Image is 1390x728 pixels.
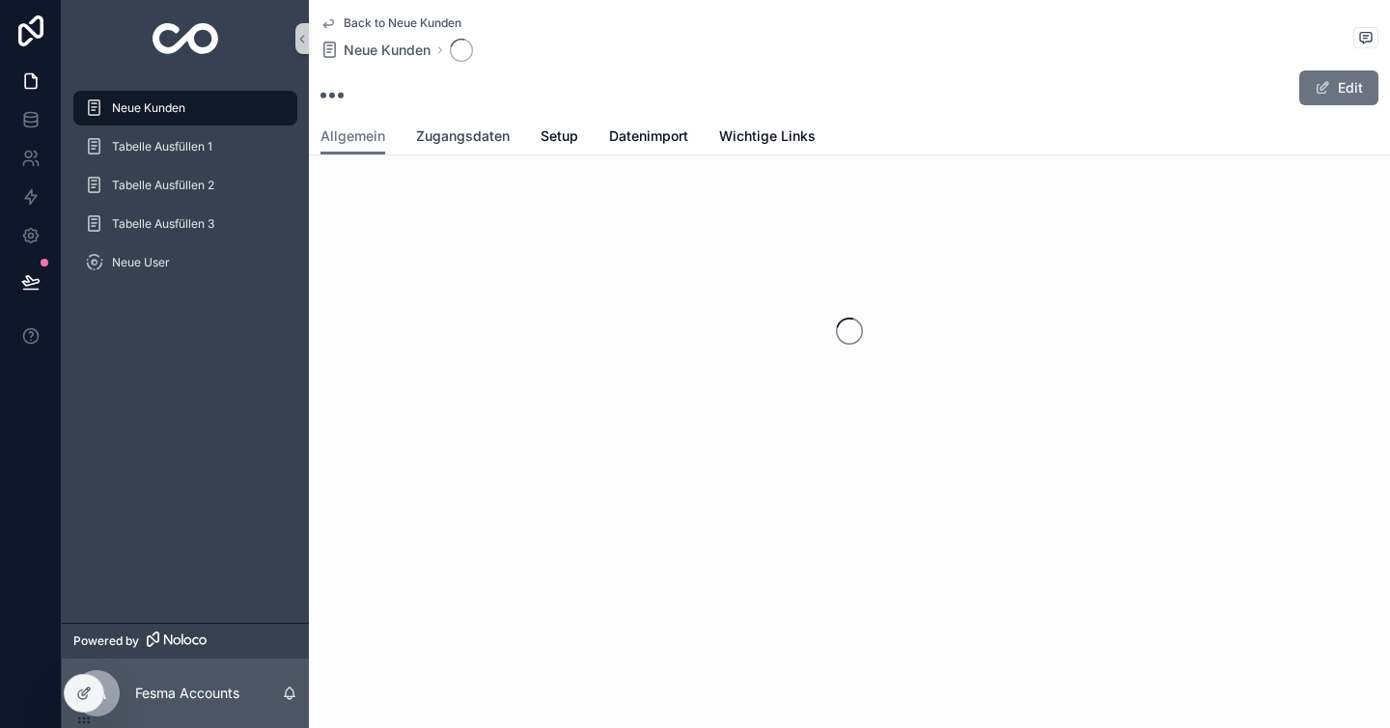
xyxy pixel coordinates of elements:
[541,126,578,146] span: Setup
[609,119,688,157] a: Datenimport
[73,633,139,649] span: Powered by
[135,684,239,703] p: Fesma Accounts
[153,23,219,54] img: App logo
[112,216,214,232] span: Tabelle Ausfüllen 3
[73,168,297,203] a: Tabelle Ausfüllen 2
[112,139,212,154] span: Tabelle Ausfüllen 1
[416,126,510,146] span: Zugangsdaten
[320,119,385,155] a: Allgemein
[1299,70,1378,105] button: Edit
[73,91,297,126] a: Neue Kunden
[112,178,214,193] span: Tabelle Ausfüllen 2
[62,77,309,305] div: scrollable content
[719,119,816,157] a: Wichtige Links
[62,623,309,658] a: Powered by
[73,207,297,241] a: Tabelle Ausfüllen 3
[73,129,297,164] a: Tabelle Ausfüllen 1
[416,119,510,157] a: Zugangsdaten
[320,15,461,31] a: Back to Neue Kunden
[344,41,431,60] span: Neue Kunden
[719,126,816,146] span: Wichtige Links
[112,100,185,116] span: Neue Kunden
[541,119,578,157] a: Setup
[320,41,431,60] a: Neue Kunden
[320,126,385,146] span: Allgemein
[344,15,461,31] span: Back to Neue Kunden
[112,255,170,270] span: Neue User
[73,245,297,280] a: Neue User
[609,126,688,146] span: Datenimport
